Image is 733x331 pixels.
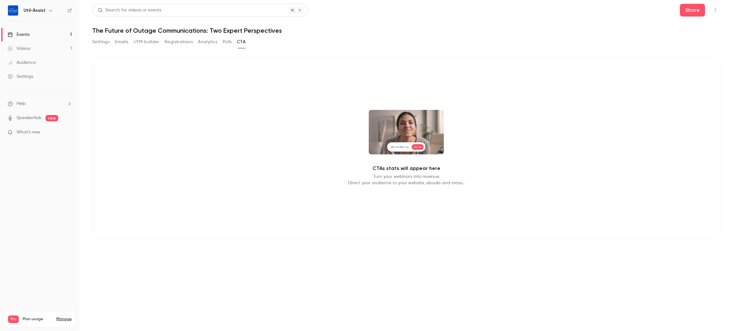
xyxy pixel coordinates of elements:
a: SpeakerHub [17,115,42,121]
div: Search for videos or events [98,7,161,14]
span: Help [17,100,26,107]
p: CTAs stats will appear here [373,165,440,172]
button: UTM builder [134,37,159,47]
button: Polls [223,37,232,47]
button: Share [680,4,705,17]
button: CTA [237,37,246,47]
li: help-dropdown-opener [8,100,72,107]
h6: Util-Assist [24,7,45,14]
span: Plan usage [23,317,52,322]
button: Emails [115,37,128,47]
a: Manage [56,317,72,322]
span: What's new [17,129,40,136]
button: Settings [92,37,110,47]
div: Events [8,31,30,38]
iframe: Noticeable Trigger [64,130,72,135]
p: Turn your webinars into revenue. Direct your audience to your website, ebooks and more... [348,173,464,186]
button: Analytics [198,37,218,47]
span: Pro [8,315,19,323]
div: Audience [8,59,36,66]
div: Videos [8,45,30,52]
h1: The Future of Outage Communications: Two Expert Perspectives [92,27,720,34]
img: Util-Assist [8,5,18,16]
span: new [45,115,58,121]
div: Settings [8,73,33,80]
button: Registrations [164,37,193,47]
